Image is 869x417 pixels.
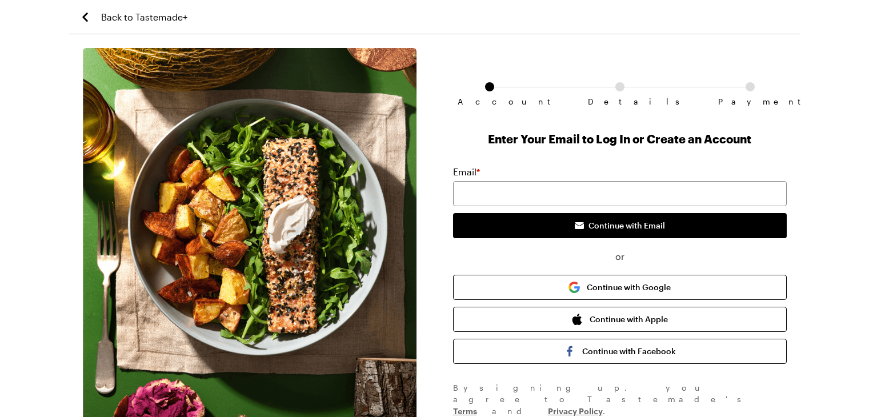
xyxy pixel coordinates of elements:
label: Email [453,165,480,179]
h1: Enter Your Email to Log In or Create an Account [453,131,787,147]
a: Privacy Policy [548,405,603,416]
span: Details [588,97,652,106]
span: Account [458,97,522,106]
button: Continue with Apple [453,307,787,332]
span: Back to Tastemade+ [101,10,187,24]
ol: Subscription checkout form navigation [453,82,787,97]
span: Payment [718,97,782,106]
span: or [453,250,787,263]
div: By signing up , you agree to Tastemade's and . [453,382,787,417]
a: Terms [453,405,477,416]
button: Continue with Facebook [453,339,787,364]
span: Continue with Email [588,220,665,231]
button: Continue with Google [453,275,787,300]
button: Continue with Email [453,213,787,238]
